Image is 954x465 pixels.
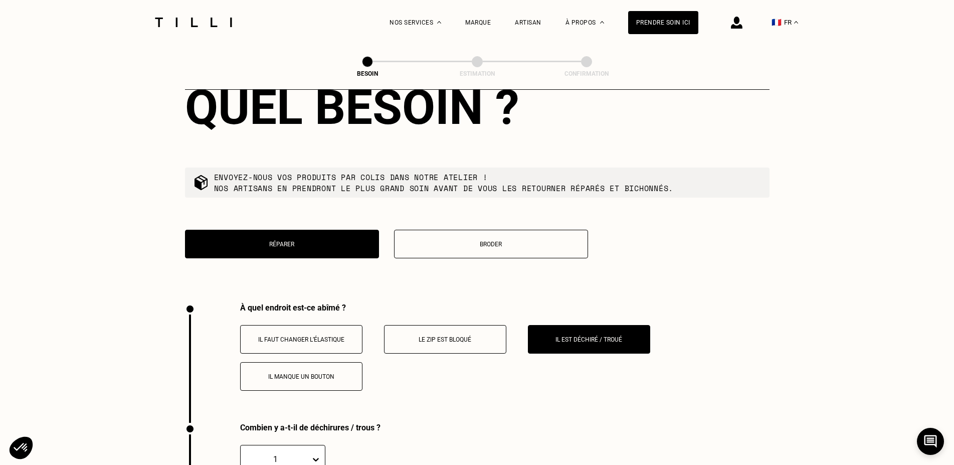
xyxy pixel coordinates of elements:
img: Menu déroulant à propos [600,21,604,24]
button: Broder [394,230,588,258]
button: Il faut changer l’élastique [240,325,362,354]
span: 🇫🇷 [772,18,782,27]
p: Il manque un bouton [246,373,357,380]
a: Prendre soin ici [628,11,698,34]
button: Réparer [185,230,379,258]
img: Logo du service de couturière Tilli [151,18,236,27]
button: Le zip est bloqué [384,325,506,354]
img: Menu déroulant [437,21,441,24]
p: Réparer [190,241,373,248]
div: À quel endroit est-ce abîmé ? [240,303,770,313]
p: Le zip est bloqué [390,336,501,343]
div: Confirmation [536,70,637,77]
div: 1 [246,454,305,464]
p: Envoyez-nous vos produits par colis dans notre atelier ! Nos artisans en prendront le plus grand ... [214,172,674,194]
p: Il est déchiré / troué [533,336,645,343]
div: Besoin [317,70,418,77]
div: Quel besoin ? [185,79,770,135]
button: Il manque un bouton [240,362,362,391]
p: Broder [400,241,583,248]
img: commande colis [193,175,209,191]
div: Combien y a-t-il de déchirures / trous ? [240,423,630,432]
a: Marque [465,19,491,26]
button: Il est déchiré / troué [528,325,650,354]
p: Il faut changer l’élastique [246,336,357,343]
img: icône connexion [731,17,742,29]
img: menu déroulant [794,21,798,24]
a: Artisan [515,19,541,26]
div: Estimation [427,70,527,77]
